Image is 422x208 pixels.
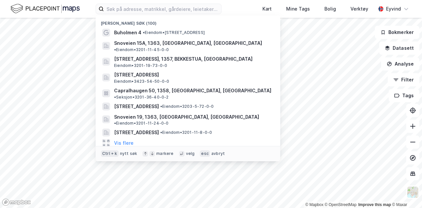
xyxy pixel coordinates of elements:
button: Tags [389,89,419,102]
div: Verktøy [350,5,368,13]
span: • [114,47,116,52]
span: • [160,104,162,109]
button: Datasett [379,42,419,55]
a: OpenStreetMap [325,202,357,207]
span: [STREET_ADDRESS] [114,129,159,136]
span: Eiendom • 3203-5-72-0-0 [160,104,214,109]
div: Kontrollprogram for chat [389,176,422,208]
span: [STREET_ADDRESS], 1357, BEKKESTUA, [GEOGRAPHIC_DATA] [114,55,272,63]
span: Eiendom • 3201-11-8-0-0 [160,130,212,135]
span: Snoveien 19, 1363, [GEOGRAPHIC_DATA], [GEOGRAPHIC_DATA] [114,113,259,121]
div: Kart [262,5,272,13]
div: esc [200,151,210,157]
span: Eiendom • [STREET_ADDRESS] [143,30,205,35]
div: Eyvind [386,5,401,13]
div: velg [186,151,195,157]
div: Mine Tags [286,5,310,13]
a: Improve this map [358,202,391,207]
a: Mapbox homepage [2,198,31,206]
span: • [160,130,162,135]
button: Vis flere [114,139,134,147]
button: Filter [388,73,419,86]
div: Bolig [324,5,336,13]
span: • [114,121,116,126]
iframe: Chat Widget [389,176,422,208]
span: Buholmen 4 [114,29,141,37]
span: Eiendom • 3201-11-24-0-0 [114,121,169,126]
span: Snoveien 15A, 1363, [GEOGRAPHIC_DATA], [GEOGRAPHIC_DATA] [114,39,262,47]
span: Eiendom • 3201-19-73-0-0 [114,63,167,68]
div: Ctrl + k [101,151,119,157]
span: Seksjon • 3201-36-40-0-2 [114,95,169,100]
span: • [114,95,116,100]
span: Capralhaugen 50, 1358, [GEOGRAPHIC_DATA], [GEOGRAPHIC_DATA] [114,87,271,95]
div: avbryt [211,151,225,157]
div: markere [156,151,173,157]
img: logo.f888ab2527a4732fd821a326f86c7f29.svg [11,3,80,15]
div: [PERSON_NAME] søk (100) [96,15,280,27]
span: Eiendom • 3423-54-50-0-0 [114,79,169,84]
button: Bokmerker [375,26,419,39]
a: Mapbox [305,202,323,207]
span: [STREET_ADDRESS] [114,71,272,79]
span: • [143,30,145,35]
input: Søk på adresse, matrikkel, gårdeiere, leietakere eller personer [104,4,221,14]
span: [STREET_ADDRESS] [114,103,159,110]
span: Eiendom • 3201-11-45-0-0 [114,47,169,52]
button: Analyse [381,57,419,71]
div: nytt søk [120,151,137,157]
